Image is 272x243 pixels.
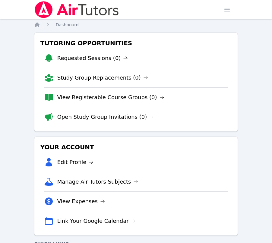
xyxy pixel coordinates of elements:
[57,197,105,206] a: View Expenses
[34,22,238,28] nav: Breadcrumb
[57,178,138,186] a: Manage Air Tutors Subjects
[39,142,233,153] h3: Your Account
[57,113,154,121] a: Open Study Group Invitations (0)
[57,74,148,82] a: Study Group Replacements (0)
[57,93,164,102] a: View Registerable Course Groups (0)
[56,22,79,27] span: Dashboard
[39,38,233,49] h3: Tutoring Opportunities
[57,217,136,225] a: Link Your Google Calendar
[56,22,79,28] a: Dashboard
[34,1,119,18] img: Air Tutors
[57,54,128,62] a: Requested Sessions (0)
[57,158,94,166] a: Edit Profile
